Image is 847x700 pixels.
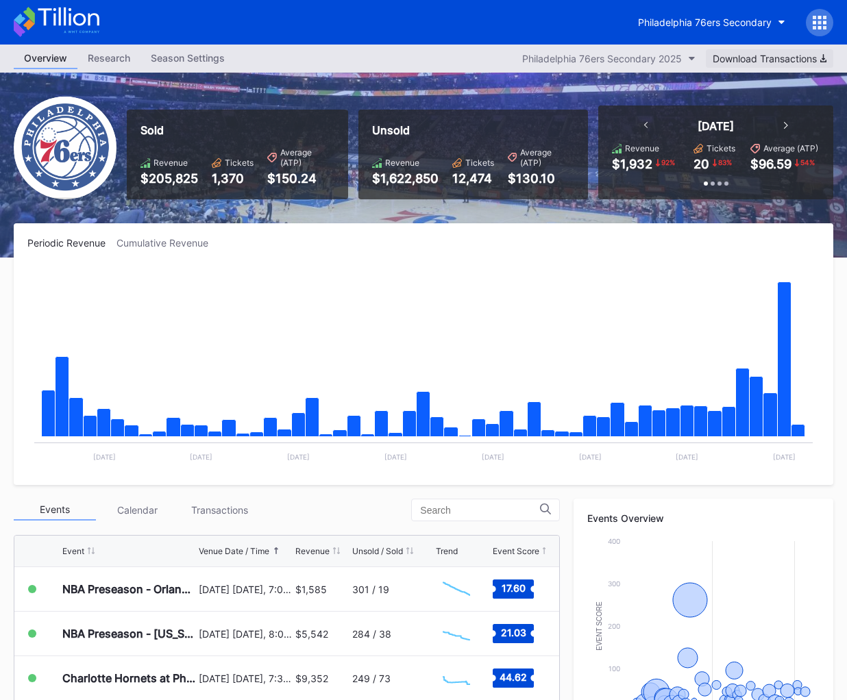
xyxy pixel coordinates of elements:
[717,157,733,168] div: 83 %
[698,119,734,133] div: [DATE]
[799,157,816,168] div: 54 %
[763,143,818,153] div: Average (ATP)
[199,584,292,595] div: [DATE] [DATE], 7:00PM
[14,48,77,69] a: Overview
[14,499,96,521] div: Events
[707,143,735,153] div: Tickets
[154,158,188,168] div: Revenue
[62,671,195,685] div: Charlotte Hornets at Philadelphia 76ers
[520,147,574,168] div: Average (ATP)
[199,673,292,684] div: [DATE] [DATE], 7:30PM
[500,627,526,638] text: 21.03
[638,16,772,28] div: Philadelphia 76ers Secondary
[77,48,140,69] a: Research
[522,53,682,64] div: Philadelphia 76ers Secondary 2025
[693,157,709,171] div: 20
[27,266,820,471] svg: Chart title
[140,48,235,69] a: Season Settings
[482,453,504,461] text: [DATE]
[608,537,620,545] text: 400
[267,171,334,186] div: $150.24
[628,10,796,35] button: Philadelphia 76ers Secondary
[199,546,269,556] div: Venue Date / Time
[609,664,620,673] text: 100
[612,157,652,171] div: $1,932
[295,673,328,684] div: $9,352
[465,158,494,168] div: Tickets
[199,628,292,640] div: [DATE] [DATE], 8:00PM
[420,505,540,516] input: Search
[372,171,439,186] div: $1,622,850
[436,616,477,651] svg: Chart title
[62,627,195,640] div: NBA Preseason - [US_STATE] Timberwolves at Philadelphia 76ers
[287,453,310,461] text: [DATE]
[77,48,140,68] div: Research
[579,453,602,461] text: [DATE]
[116,237,219,249] div: Cumulative Revenue
[62,546,84,556] div: Event
[280,147,334,168] div: Average (ATP)
[436,546,458,556] div: Trend
[596,601,603,651] text: Event Score
[140,48,235,68] div: Season Settings
[295,584,327,595] div: $1,585
[96,499,178,521] div: Calendar
[608,622,620,630] text: 200
[515,49,702,68] button: Philadelphia 76ers Secondary 2025
[713,53,826,64] div: Download Transactions
[500,671,527,683] text: 44.62
[295,628,328,640] div: $5,542
[352,628,391,640] div: 284 / 38
[750,157,791,171] div: $96.59
[452,171,494,186] div: 12,474
[212,171,254,186] div: 1,370
[706,49,833,68] button: Download Transactions
[436,572,477,606] svg: Chart title
[178,499,260,521] div: Transactions
[660,157,676,168] div: 92 %
[27,237,116,249] div: Periodic Revenue
[190,453,212,461] text: [DATE]
[587,512,820,524] div: Events Overview
[62,582,195,596] div: NBA Preseason - Orlando Magic at Philadelphia 76ers
[140,123,334,137] div: Sold
[352,584,389,595] div: 301 / 19
[493,546,539,556] div: Event Score
[352,546,403,556] div: Unsold / Sold
[625,143,659,153] div: Revenue
[225,158,254,168] div: Tickets
[608,579,620,588] text: 300
[372,123,574,137] div: Unsold
[385,158,419,168] div: Revenue
[384,453,407,461] text: [DATE]
[501,582,525,594] text: 17.60
[140,171,198,186] div: $205,825
[295,546,330,556] div: Revenue
[436,661,477,695] svg: Chart title
[676,453,698,461] text: [DATE]
[93,453,116,461] text: [DATE]
[508,171,574,186] div: $130.10
[352,673,391,684] div: 249 / 73
[773,453,796,461] text: [DATE]
[14,97,116,199] img: Philadelphia_76ers.png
